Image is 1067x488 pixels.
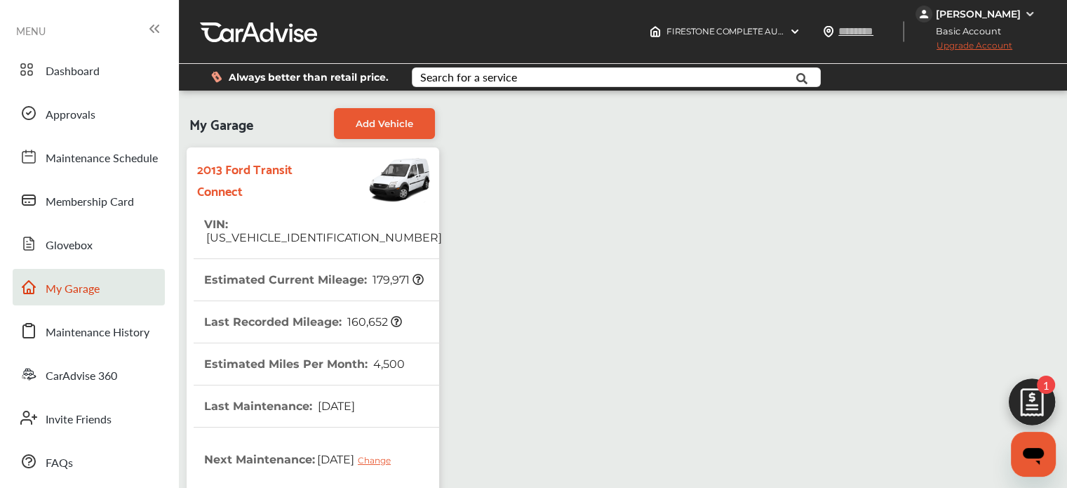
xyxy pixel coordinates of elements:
a: Membership Card [13,182,165,218]
span: 160,652 [345,315,402,329]
div: [PERSON_NAME] [936,8,1021,20]
th: Last Maintenance : [204,385,355,427]
iframe: Button to launch messaging window [1011,432,1056,477]
a: Add Vehicle [334,108,435,139]
a: CarAdvise 360 [13,356,165,393]
span: My Garage [46,280,100,298]
a: FAQs [13,443,165,480]
span: 1 [1037,376,1055,394]
span: Maintenance Schedule [46,150,158,168]
img: jVpblrzwTbfkPYzPPzSLxeg0AAAAASUVORK5CYII= [915,6,932,22]
span: [DATE] [315,442,401,477]
div: Change [358,455,398,466]
span: Add Vehicle [356,118,413,129]
span: 4,500 [371,357,405,371]
span: Invite Friends [46,411,112,429]
span: FIRESTONE COMPLETE AUTO CARE , [STREET_ADDRESS] Saint Augustine , FL 32084 [666,26,1002,37]
img: WGsFRI8htEPBVLJbROoPRyZpYNWhNONpIPPETTm6eUC0GeLEiAAAAAElFTkSuQmCC [1024,8,1035,20]
span: Always better than retail price. [229,72,389,82]
img: header-home-logo.8d720a4f.svg [650,26,661,37]
span: My Garage [189,108,253,139]
a: Approvals [13,95,165,131]
img: header-down-arrow.9dd2ce7d.svg [789,26,800,37]
span: Membership Card [46,193,134,211]
div: Search for a service [420,72,517,83]
img: header-divider.bc55588e.svg [903,21,904,42]
a: Maintenance History [13,312,165,349]
span: Basic Account [917,24,1012,39]
th: VIN : [204,204,442,258]
th: Estimated Current Mileage : [204,259,424,301]
img: Vehicle [321,154,432,204]
span: Maintenance History [46,324,149,342]
a: Glovebox [13,225,165,262]
strong: 2013 Ford Transit Connect [197,157,321,201]
img: dollor_label_vector.a70140d1.svg [211,71,222,83]
a: Invite Friends [13,400,165,436]
a: My Garage [13,269,165,305]
span: Approvals [46,106,95,124]
span: [US_VEHICLE_IDENTIFICATION_NUMBER] [204,231,442,244]
a: Maintenance Schedule [13,138,165,175]
span: 179,971 [370,273,424,286]
span: CarAdvise 360 [46,367,117,385]
th: Last Recorded Mileage : [204,301,402,343]
span: MENU [16,25,46,37]
a: Dashboard [13,51,165,88]
img: location_vector.a44bc228.svg [823,26,834,37]
th: Estimated Miles Per Month : [204,343,405,385]
img: edit-cartIcon.11d11f9a.svg [998,372,1066,440]
span: FAQs [46,454,73,473]
span: Glovebox [46,237,93,255]
span: Dashboard [46,62,100,81]
span: [DATE] [316,400,355,413]
span: Upgrade Account [915,40,1012,58]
